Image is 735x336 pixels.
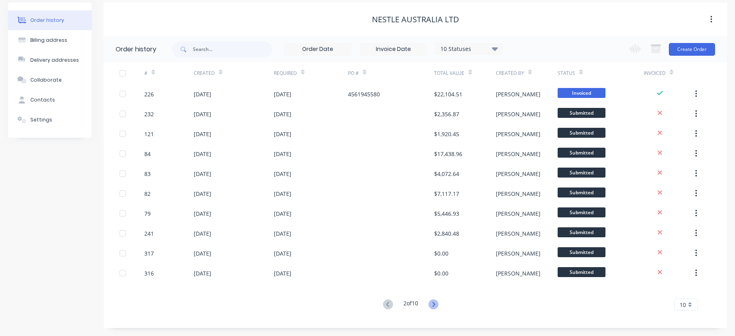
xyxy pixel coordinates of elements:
[496,229,540,238] div: [PERSON_NAME]
[434,62,496,84] div: Total Value
[144,130,154,138] div: 121
[284,43,351,55] input: Order Date
[558,168,605,178] span: Submitted
[558,108,605,118] span: Submitted
[30,76,62,84] div: Collaborate
[372,15,459,24] div: Nestle Australia Ltd
[144,62,194,84] div: #
[274,209,291,218] div: [DATE]
[496,110,540,118] div: [PERSON_NAME]
[144,229,154,238] div: 241
[194,269,211,277] div: [DATE]
[558,207,605,217] span: Submitted
[680,301,686,309] span: 10
[30,37,67,44] div: Billing address
[496,150,540,158] div: [PERSON_NAME]
[434,249,448,258] div: $0.00
[194,130,211,138] div: [DATE]
[348,70,359,77] div: PO #
[496,90,540,98] div: [PERSON_NAME]
[144,209,151,218] div: 79
[434,229,459,238] div: $2,840.48
[30,17,64,24] div: Order history
[144,249,154,258] div: 317
[144,70,147,77] div: #
[434,189,459,198] div: $7,117.17
[434,110,459,118] div: $2,356.87
[558,62,644,84] div: Status
[274,130,291,138] div: [DATE]
[274,62,348,84] div: Required
[274,170,291,178] div: [DATE]
[434,70,464,77] div: Total Value
[434,130,459,138] div: $1,920.45
[434,90,462,98] div: $22,104.51
[194,110,211,118] div: [DATE]
[558,88,605,98] span: Invoiced
[8,50,92,70] button: Delivery addresses
[348,90,380,98] div: 4561945580
[144,170,151,178] div: 83
[644,62,693,84] div: Invoiced
[274,110,291,118] div: [DATE]
[194,209,211,218] div: [DATE]
[436,45,503,53] div: 10 Statuses
[8,30,92,50] button: Billing address
[496,269,540,277] div: [PERSON_NAME]
[558,267,605,277] span: Submitted
[194,150,211,158] div: [DATE]
[496,62,558,84] div: Created By
[274,229,291,238] div: [DATE]
[274,269,291,277] div: [DATE]
[558,128,605,138] span: Submitted
[669,43,715,56] button: Create Order
[434,269,448,277] div: $0.00
[194,229,211,238] div: [DATE]
[144,90,154,98] div: 226
[496,130,540,138] div: [PERSON_NAME]
[30,57,79,64] div: Delivery addresses
[30,96,55,104] div: Contacts
[558,247,605,257] span: Submitted
[144,269,154,277] div: 316
[558,148,605,158] span: Submitted
[193,41,272,57] input: Search...
[8,10,92,30] button: Order history
[194,189,211,198] div: [DATE]
[434,170,459,178] div: $4,072.64
[8,90,92,110] button: Contacts
[194,70,215,77] div: Created
[274,249,291,258] div: [DATE]
[558,70,575,77] div: Status
[360,43,427,55] input: Invoice Date
[496,70,524,77] div: Created By
[496,209,540,218] div: [PERSON_NAME]
[644,70,666,77] div: Invoiced
[194,90,211,98] div: [DATE]
[274,150,291,158] div: [DATE]
[274,189,291,198] div: [DATE]
[144,150,151,158] div: 84
[558,188,605,197] span: Submitted
[194,62,274,84] div: Created
[558,227,605,237] span: Submitted
[8,110,92,130] button: Settings
[496,170,540,178] div: [PERSON_NAME]
[274,90,291,98] div: [DATE]
[403,299,418,311] div: 2 of 10
[194,249,211,258] div: [DATE]
[496,189,540,198] div: [PERSON_NAME]
[274,70,297,77] div: Required
[434,209,459,218] div: $5,446.93
[144,189,151,198] div: 82
[30,116,52,123] div: Settings
[144,110,154,118] div: 232
[116,45,156,54] div: Order history
[496,249,540,258] div: [PERSON_NAME]
[8,70,92,90] button: Collaborate
[434,150,462,158] div: $17,438.96
[194,170,211,178] div: [DATE]
[348,62,434,84] div: PO #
